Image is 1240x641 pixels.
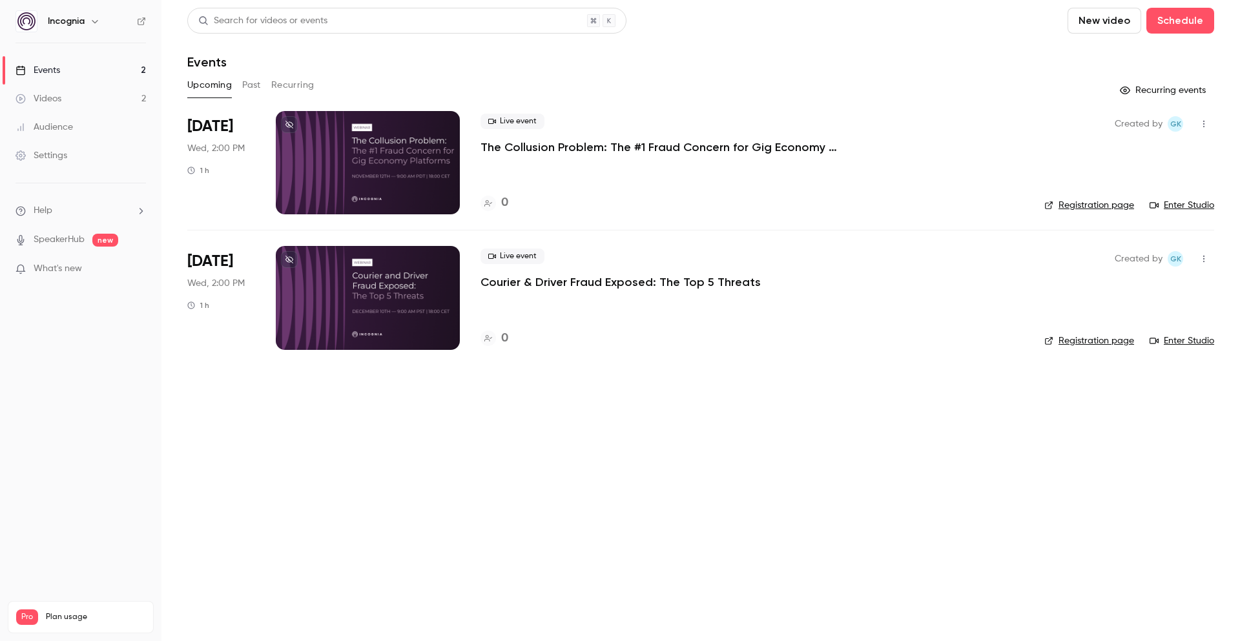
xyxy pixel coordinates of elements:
a: Courier & Driver Fraud Exposed: The Top 5 Threats [480,274,761,290]
div: Audience [15,121,73,134]
div: Videos [15,92,61,105]
h1: Events [187,54,227,70]
h4: 0 [501,330,508,347]
span: Created by [1115,116,1162,132]
span: Plan usage [46,612,145,622]
div: Dec 10 Wed, 12:00 PM (America/New York) [187,246,255,349]
a: 0 [480,330,508,347]
a: Enter Studio [1150,334,1214,347]
span: What's new [34,262,82,276]
img: Incognia [16,11,37,32]
span: Wed, 2:00 PM [187,142,245,155]
span: Gianna Kennedy [1168,116,1183,132]
li: help-dropdown-opener [15,204,146,218]
span: Created by [1115,251,1162,267]
h6: Incognia [48,15,85,28]
span: Live event [480,114,544,129]
span: Pro [16,609,38,625]
div: 1 h [187,300,209,310]
span: GK [1170,116,1181,132]
a: The Collusion Problem: The #1 Fraud Concern for Gig Economy Platforms [480,139,868,155]
span: [DATE] [187,116,233,137]
a: Registration page [1044,334,1134,347]
span: Help [34,204,52,218]
iframe: Noticeable Trigger [130,263,146,275]
a: Enter Studio [1150,199,1214,212]
span: GK [1170,251,1181,267]
a: SpeakerHub [34,233,85,247]
span: Wed, 2:00 PM [187,277,245,290]
h4: 0 [501,194,508,212]
span: [DATE] [187,251,233,272]
button: Schedule [1146,8,1214,34]
div: Search for videos or events [198,14,327,28]
div: 1 h [187,165,209,176]
button: Upcoming [187,75,232,96]
button: Recurring events [1114,80,1214,101]
a: 0 [480,194,508,212]
button: Recurring [271,75,315,96]
div: Nov 12 Wed, 12:00 PM (America/New York) [187,111,255,214]
button: New video [1068,8,1141,34]
a: Registration page [1044,199,1134,212]
span: new [92,234,118,247]
span: Live event [480,249,544,264]
div: Events [15,64,60,77]
span: Gianna Kennedy [1168,251,1183,267]
button: Past [242,75,261,96]
div: Settings [15,149,67,162]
